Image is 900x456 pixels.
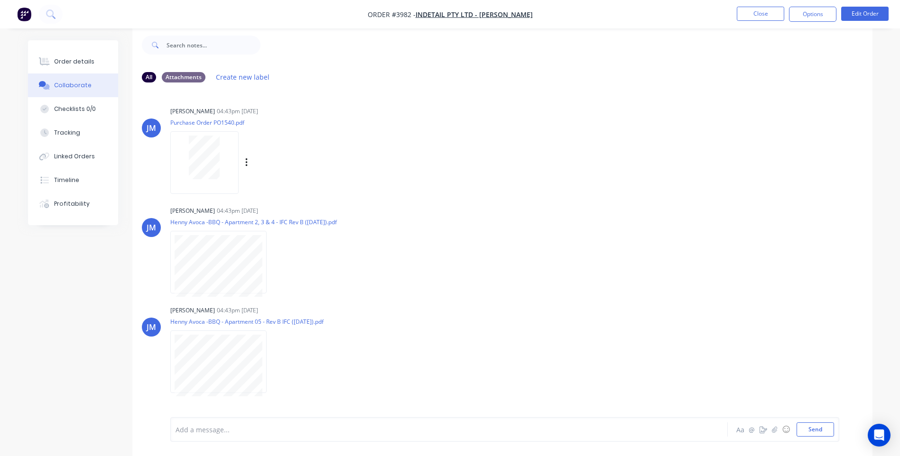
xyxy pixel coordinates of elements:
[28,168,118,192] button: Timeline
[28,73,118,97] button: Collaborate
[416,10,533,19] a: Indetail Pty Ltd - [PERSON_NAME]
[54,128,80,137] div: Tracking
[162,72,205,82] div: Attachments
[211,71,275,83] button: Create new label
[54,105,96,113] div: Checklists 0/0
[868,424,891,447] div: Open Intercom Messenger
[217,107,258,116] div: 04:43pm [DATE]
[147,321,156,333] div: JM
[737,7,784,21] button: Close
[170,119,344,127] p: Purchase Order PO1540.pdf
[170,306,215,315] div: [PERSON_NAME]
[797,422,834,437] button: Send
[54,200,90,208] div: Profitability
[217,306,258,315] div: 04:43pm [DATE]
[170,207,215,215] div: [PERSON_NAME]
[217,207,258,215] div: 04:43pm [DATE]
[735,424,746,435] button: Aa
[142,72,156,82] div: All
[54,152,95,161] div: Linked Orders
[780,424,792,435] button: ☺
[170,318,324,326] p: Henny Avoca -BBQ - Apartment 05 - Rev B IFC ([DATE]).pdf
[28,121,118,145] button: Tracking
[28,50,118,73] button: Order details
[147,122,156,134] div: JM
[746,424,758,435] button: @
[789,7,836,22] button: Options
[54,176,79,184] div: Timeline
[147,222,156,233] div: JM
[170,218,337,226] p: Henny Avoca -BBQ - Apartment 2, 3 & 4 - IFC Rev B ([DATE]).pdf
[54,81,92,90] div: Collaborate
[368,10,416,19] span: Order #3982 -
[170,107,215,116] div: [PERSON_NAME]
[167,36,260,55] input: Search notes...
[28,97,118,121] button: Checklists 0/0
[28,192,118,216] button: Profitability
[841,7,889,21] button: Edit Order
[17,7,31,21] img: Factory
[28,145,118,168] button: Linked Orders
[54,57,94,66] div: Order details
